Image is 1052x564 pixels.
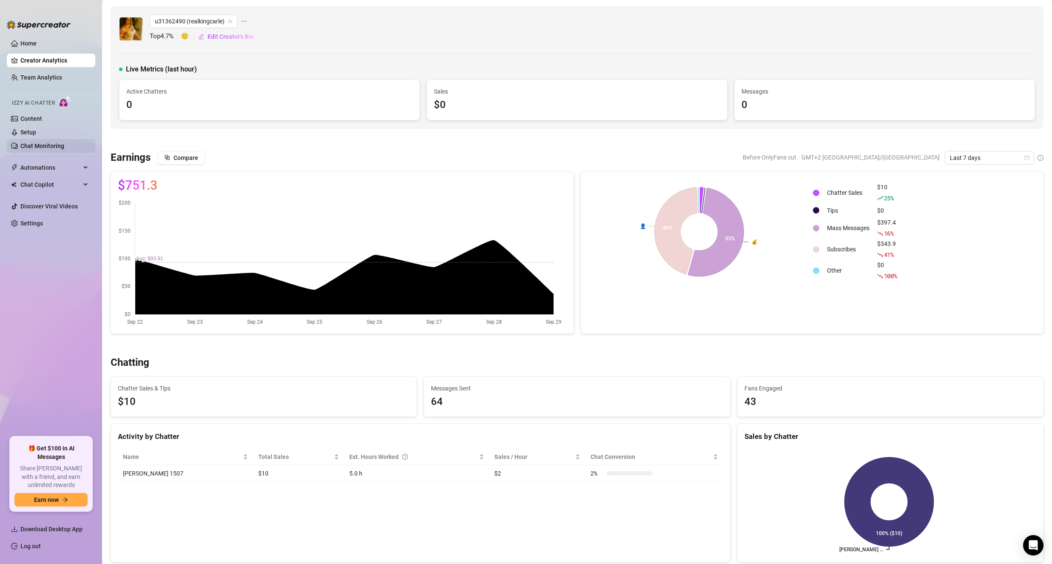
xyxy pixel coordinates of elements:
[20,129,36,136] a: Setup
[20,526,83,533] span: Download Desktop App
[494,452,573,461] span: Sales / Hour
[431,384,723,393] span: Messages Sent
[402,452,408,461] span: question-circle
[228,19,233,24] span: team
[14,444,88,461] span: 🎁 Get $100 in AI Messages
[164,154,170,160] span: block
[62,497,68,503] span: arrow-right
[126,64,197,74] span: Live Metrics (last hour)
[11,182,17,188] img: Chat Copilot
[7,20,71,29] img: logo-BBDzfeDw.svg
[11,526,18,533] span: download
[489,449,585,465] th: Sales / Hour
[877,252,883,258] span: fall
[751,238,757,245] text: 💰
[118,449,253,465] th: Name
[12,99,55,107] span: Izzy AI Chatter
[241,14,247,28] span: ellipsis
[111,356,149,370] h3: Chatting
[120,17,143,40] img: u31362490
[640,222,646,229] text: 👤
[950,151,1029,164] span: Last 7 days
[14,493,88,507] button: Earn nowarrow-right
[58,96,71,108] img: AI Chatter
[111,151,151,165] h3: Earnings
[258,452,332,461] span: Total Sales
[824,239,873,259] td: Subscribes
[744,394,1036,410] div: 43
[1024,155,1029,160] span: calendar
[824,260,873,281] td: Other
[198,30,254,43] button: Edit Creator's Bio
[118,384,410,393] span: Chatter Sales & Tips
[590,469,604,478] span: 2 %
[11,164,18,171] span: thunderbolt
[344,465,489,482] td: 5.0 h
[253,465,344,482] td: $10
[20,220,43,227] a: Settings
[877,206,897,215] div: $0
[884,194,894,202] span: 25 %
[744,384,1036,393] span: Fans Engaged
[20,142,64,149] a: Chat Monitoring
[20,74,62,81] a: Team Analytics
[20,203,78,210] a: Discover Viral Videos
[877,195,883,201] span: rise
[824,218,873,238] td: Mass Messages
[744,431,1036,442] div: Sales by Chatter
[877,260,897,281] div: $0
[157,151,205,165] button: Compare
[489,465,585,482] td: $2
[20,54,88,67] a: Creator Analytics
[34,496,59,503] span: Earn now
[1023,535,1043,555] div: Open Intercom Messenger
[150,31,181,42] span: Top 4.7 %
[877,273,883,279] span: fall
[20,543,41,550] a: Log out
[741,97,1028,113] div: 0
[877,239,897,259] div: $343.9
[118,179,157,192] span: $751.3
[839,547,884,553] text: [PERSON_NAME] ...
[181,31,198,42] span: 🙂
[877,182,897,203] div: $10
[824,182,873,203] td: Chatter Sales
[20,115,42,122] a: Content
[20,178,81,191] span: Chat Copilot
[434,97,720,113] div: $0
[741,87,1028,96] span: Messages
[126,97,413,113] div: 0
[743,151,796,164] span: Before OnlyFans cut
[118,465,253,482] td: [PERSON_NAME] 1507
[877,218,897,238] div: $397.4
[126,87,413,96] span: Active Chatters
[590,452,711,461] span: Chat Conversion
[20,161,81,174] span: Automations
[253,449,344,465] th: Total Sales
[1038,155,1043,161] span: info-circle
[884,272,897,280] span: 100 %
[123,452,241,461] span: Name
[884,251,894,259] span: 41 %
[431,394,723,410] div: 64
[14,464,88,490] span: Share [PERSON_NAME] with a friend, and earn unlimited rewards
[118,431,723,442] div: Activity by Chatter
[801,151,940,164] span: GMT+2 [GEOGRAPHIC_DATA]/[GEOGRAPHIC_DATA]
[198,34,204,40] span: edit
[877,231,883,236] span: fall
[174,154,198,161] span: Compare
[20,40,37,47] a: Home
[434,87,720,96] span: Sales
[884,229,894,237] span: 16 %
[208,33,254,40] span: Edit Creator's Bio
[118,394,410,410] span: $10
[155,15,232,28] span: u31362490 (realkingcarle)
[824,204,873,217] td: Tips
[349,452,477,461] div: Est. Hours Worked
[585,449,723,465] th: Chat Conversion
